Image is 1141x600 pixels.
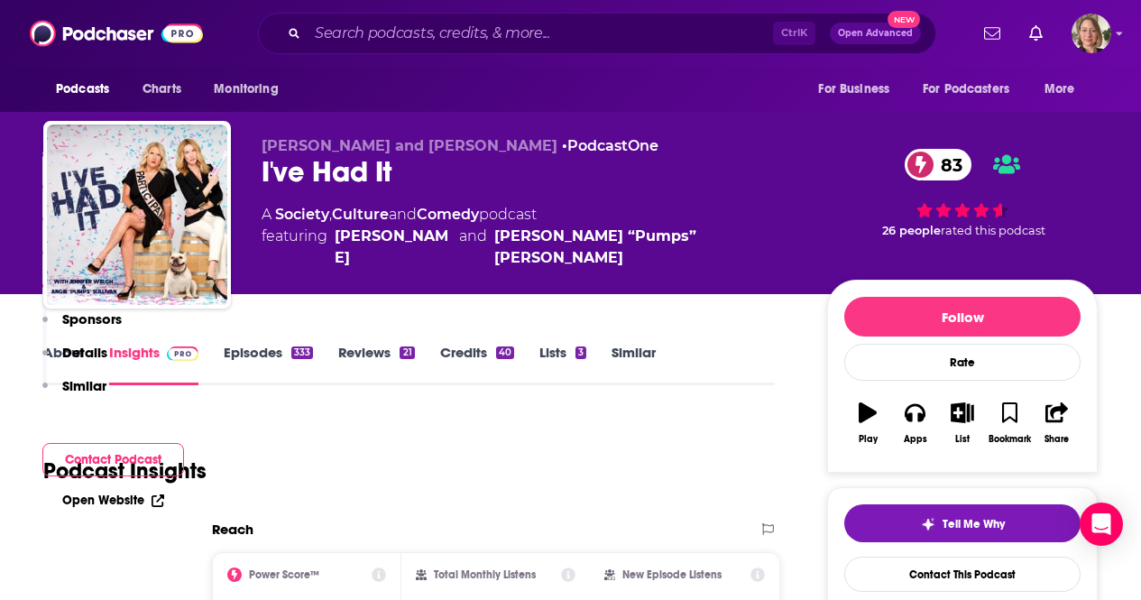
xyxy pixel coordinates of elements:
img: tell me why sparkle [921,517,935,531]
div: 333 [291,346,313,359]
img: I've Had It [47,125,227,305]
h2: Power Score™ [249,568,319,581]
span: 26 people [882,224,941,237]
div: Bookmark [989,434,1031,445]
span: For Business [818,77,889,102]
button: Similar [42,377,106,411]
button: open menu [805,72,912,106]
h2: Reach [212,521,253,538]
button: Bookmark [986,391,1033,456]
button: Open AdvancedNew [830,23,921,44]
button: Follow [844,297,1081,337]
div: 3 [575,346,586,359]
a: Episodes333 [224,344,313,385]
button: List [939,391,986,456]
input: Search podcasts, credits, & more... [308,19,773,48]
span: Open Advanced [838,29,913,38]
div: Search podcasts, credits, & more... [258,13,936,54]
button: Play [844,391,891,456]
a: Charts [131,72,192,106]
button: open menu [911,72,1035,106]
button: tell me why sparkleTell Me Why [844,504,1081,542]
p: Similar [62,377,106,394]
span: Logged in as AriFortierPr [1072,14,1111,53]
div: List [955,434,970,445]
a: Comedy [417,206,479,223]
span: • [562,137,658,154]
button: open menu [43,72,133,106]
span: Ctrl K [773,22,815,45]
button: Apps [891,391,938,456]
span: and [389,206,417,223]
button: Contact Podcast [42,443,184,476]
div: 83 26 peoplerated this podcast [827,137,1098,249]
a: Contact This Podcast [844,557,1081,592]
span: rated this podcast [941,224,1045,237]
span: More [1044,77,1075,102]
button: Share [1034,391,1081,456]
div: A podcast [262,204,798,269]
a: Reviews21 [338,344,414,385]
div: 21 [400,346,414,359]
h2: New Episode Listens [622,568,722,581]
a: Society [275,206,329,223]
button: Show profile menu [1072,14,1111,53]
a: Lists3 [539,344,586,385]
a: Open Website [62,493,164,508]
span: , [329,206,332,223]
span: New [888,11,920,28]
span: Monitoring [214,77,278,102]
p: Details [62,344,107,361]
a: Show notifications dropdown [977,18,1008,49]
span: Tell Me Why [943,517,1005,531]
button: open menu [201,72,301,106]
span: featuring [262,226,798,269]
div: 40 [496,346,514,359]
a: Culture [332,206,389,223]
div: Rate [844,344,1081,381]
span: Charts [143,77,181,102]
div: Apps [904,434,927,445]
a: PodcastOne [567,137,658,154]
img: Podchaser - Follow, Share and Rate Podcasts [30,16,203,51]
span: [PERSON_NAME] and [PERSON_NAME] [262,137,557,154]
span: Podcasts [56,77,109,102]
button: open menu [1032,72,1098,106]
a: Jennifer Welch [335,226,452,269]
span: and [459,226,487,269]
a: Similar [612,344,656,385]
div: Open Intercom Messenger [1080,503,1123,546]
div: Play [859,434,878,445]
div: Share [1044,434,1069,445]
h2: Total Monthly Listens [434,568,536,581]
button: Details [42,344,107,377]
span: For Podcasters [923,77,1009,102]
a: Show notifications dropdown [1022,18,1050,49]
img: User Profile [1072,14,1111,53]
a: 83 [905,149,971,180]
a: Credits40 [440,344,514,385]
a: Angie “Pumps” Sullivan [494,226,798,269]
span: 83 [923,149,971,180]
